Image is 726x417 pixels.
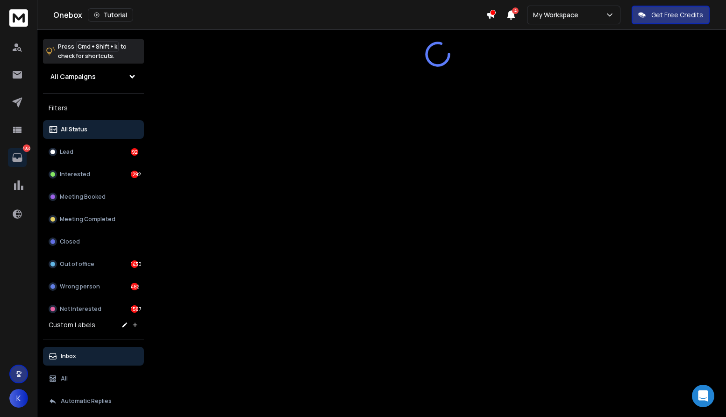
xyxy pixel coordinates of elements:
[43,300,144,318] button: Not Interested1567
[512,7,519,14] span: 4
[88,8,133,22] button: Tutorial
[131,148,138,156] div: 92
[43,143,144,161] button: Lead92
[50,72,96,81] h1: All Campaigns
[43,369,144,388] button: All
[61,397,112,405] p: Automatic Replies
[23,144,30,152] p: 4863
[61,126,87,133] p: All Status
[53,8,486,22] div: Onebox
[43,347,144,366] button: Inbox
[60,238,80,245] p: Closed
[131,283,138,290] div: 482
[60,283,100,290] p: Wrong person
[692,385,714,407] div: Open Intercom Messenger
[49,320,95,330] h3: Custom Labels
[9,389,28,408] button: K
[131,260,138,268] div: 1430
[43,232,144,251] button: Closed
[61,375,68,382] p: All
[58,42,127,61] p: Press to check for shortcuts.
[43,165,144,184] button: Interested1292
[43,67,144,86] button: All Campaigns
[60,305,101,313] p: Not Interested
[43,101,144,115] h3: Filters
[43,187,144,206] button: Meeting Booked
[76,41,119,52] span: Cmd + Shift + k
[651,10,703,20] p: Get Free Credits
[60,193,106,201] p: Meeting Booked
[60,148,73,156] p: Lead
[43,392,144,410] button: Automatic Replies
[43,255,144,273] button: Out of office1430
[43,277,144,296] button: Wrong person482
[632,6,710,24] button: Get Free Credits
[61,352,76,360] p: Inbox
[60,216,115,223] p: Meeting Completed
[8,148,27,167] a: 4863
[131,305,138,313] div: 1567
[60,260,94,268] p: Out of office
[533,10,582,20] p: My Workspace
[43,120,144,139] button: All Status
[60,171,90,178] p: Interested
[131,171,138,178] div: 1292
[43,210,144,229] button: Meeting Completed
